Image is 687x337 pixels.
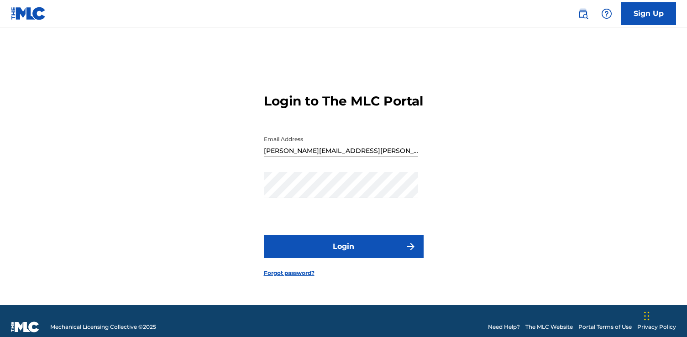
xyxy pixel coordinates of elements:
[264,235,424,258] button: Login
[50,323,156,331] span: Mechanical Licensing Collective © 2025
[601,8,612,19] img: help
[264,269,315,277] a: Forgot password?
[525,323,573,331] a: The MLC Website
[11,7,46,20] img: MLC Logo
[641,293,687,337] iframe: Chat Widget
[637,323,676,331] a: Privacy Policy
[264,93,423,109] h3: Login to The MLC Portal
[598,5,616,23] div: Help
[405,241,416,252] img: f7272a7cc735f4ea7f67.svg
[577,8,588,19] img: search
[621,2,676,25] a: Sign Up
[574,5,592,23] a: Public Search
[578,323,632,331] a: Portal Terms of Use
[644,302,650,330] div: Drag
[488,323,520,331] a: Need Help?
[11,321,39,332] img: logo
